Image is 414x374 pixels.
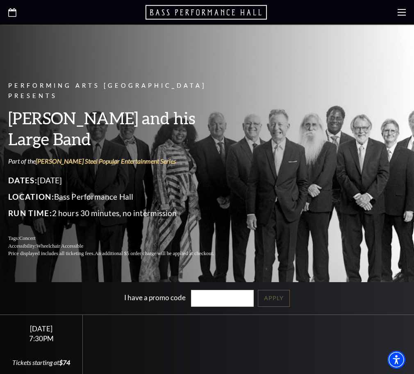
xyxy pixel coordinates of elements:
label: I have a promo code [124,293,186,301]
span: An additional $5 order charge will be applied at checkout. [95,251,214,256]
p: Performing Arts [GEOGRAPHIC_DATA] Presents [8,81,234,101]
p: Price displayed includes all ticketing fees. [8,250,234,258]
span: Concert [19,235,36,241]
div: Tickets starting at [10,358,73,367]
p: 2 hours 30 minutes, no intermission [8,207,234,220]
p: Part of the [8,157,234,166]
div: 7:30PM [10,335,73,342]
div: Accessibility Menu [387,351,405,369]
a: Open this option [146,4,268,21]
p: Accessibility: [8,242,234,250]
span: $74 [59,358,70,366]
p: Tags: [8,235,234,242]
span: Wheelchair Accessible [36,243,83,249]
span: Location: [8,192,54,201]
div: [DATE] [10,324,73,333]
p: [DATE] [8,174,234,187]
p: Bass Performance Hall [8,190,234,203]
a: Irwin Steel Popular Entertainment Series - open in a new tab [36,157,176,165]
span: Run Time: [8,208,52,218]
h3: [PERSON_NAME] and his Large Band [8,107,234,149]
span: Dates: [8,176,37,185]
a: Open this option [8,8,16,17]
